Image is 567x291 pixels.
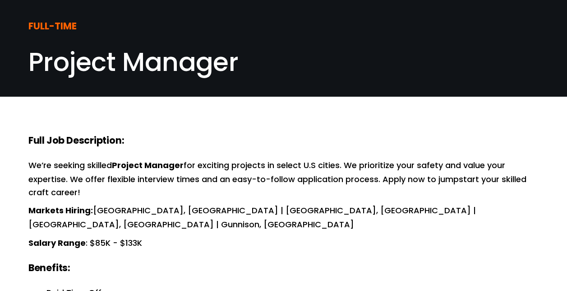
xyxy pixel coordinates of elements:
strong: Project Manager [112,159,184,173]
span: Project Manager [28,44,238,80]
p: [GEOGRAPHIC_DATA], [GEOGRAPHIC_DATA] | [GEOGRAPHIC_DATA], [GEOGRAPHIC_DATA] | [GEOGRAPHIC_DATA], ... [28,204,539,231]
strong: FULL-TIME [28,19,77,35]
p: : $85K - $133K [28,237,539,251]
strong: Salary Range [28,237,86,251]
strong: Full Job Description: [28,133,124,150]
strong: Markets Hiring: [28,204,93,218]
strong: Benefits: [28,261,70,277]
p: We’re seeking skilled for exciting projects in select U.S cities. We prioritize your safety and v... [28,159,539,199]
